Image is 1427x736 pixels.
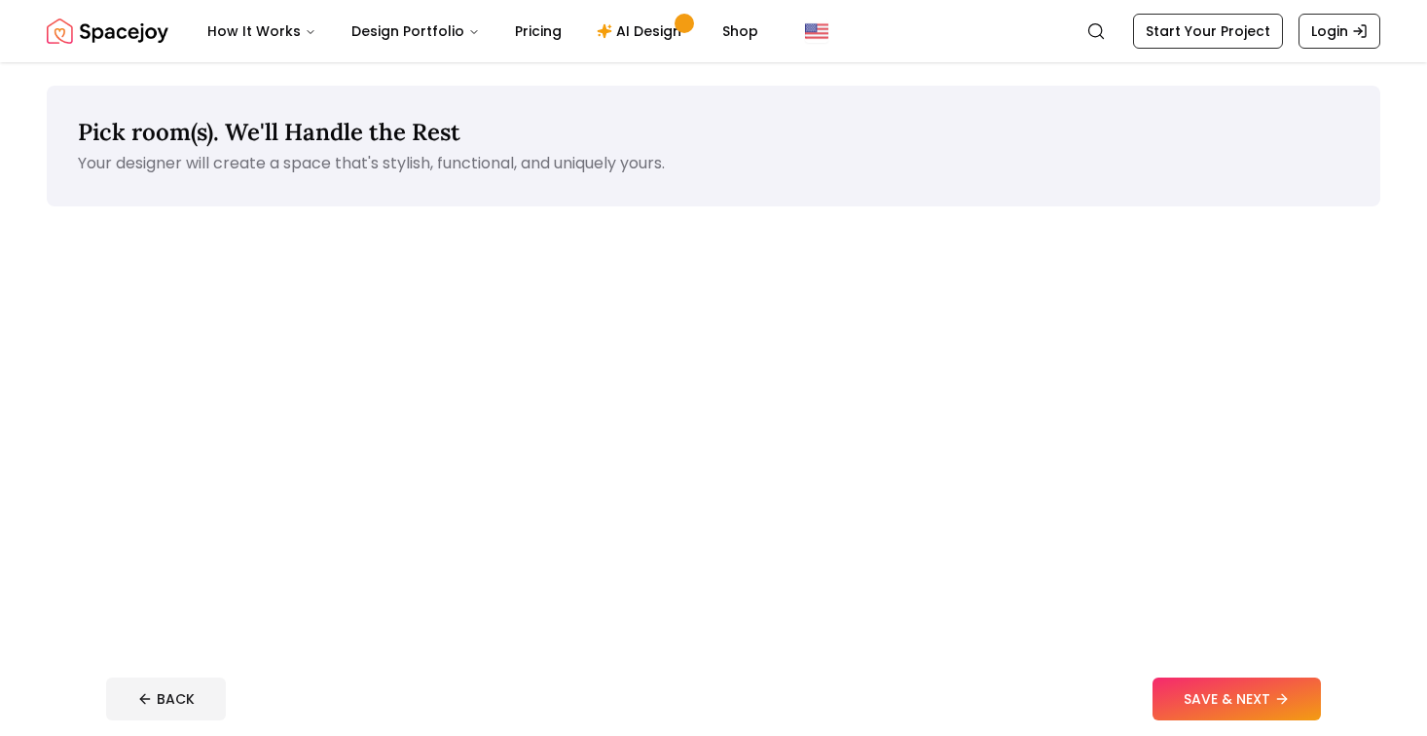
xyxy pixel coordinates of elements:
[192,12,774,51] nav: Main
[499,12,577,51] a: Pricing
[192,12,332,51] button: How It Works
[78,117,460,147] span: Pick room(s). We'll Handle the Rest
[707,12,774,51] a: Shop
[1299,14,1380,49] a: Login
[47,12,168,51] a: Spacejoy
[1133,14,1283,49] a: Start Your Project
[78,152,1349,175] p: Your designer will create a space that's stylish, functional, and uniquely yours.
[47,12,168,51] img: Spacejoy Logo
[336,12,495,51] button: Design Portfolio
[581,12,703,51] a: AI Design
[805,19,828,43] img: United States
[1153,678,1321,720] button: SAVE & NEXT
[106,678,226,720] button: BACK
